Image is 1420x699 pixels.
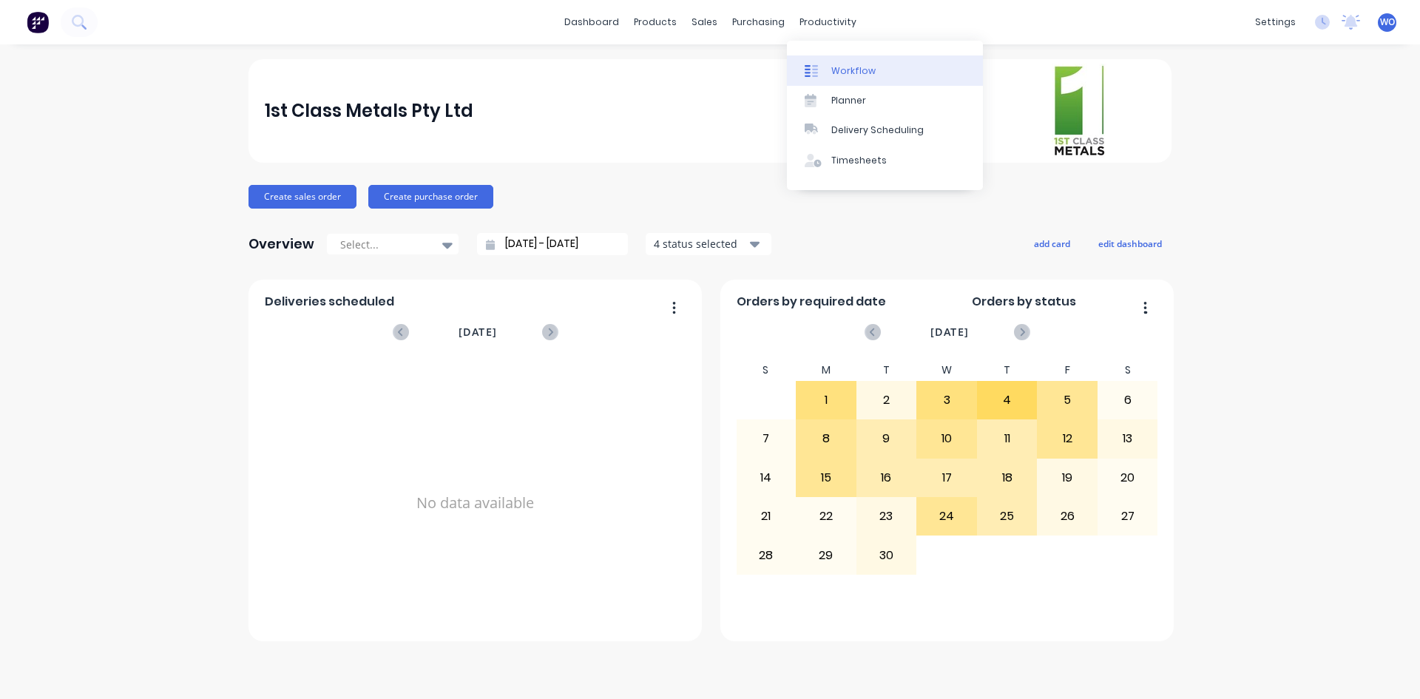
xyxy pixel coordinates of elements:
div: 29 [797,536,856,573]
div: purchasing [725,11,792,33]
a: Timesheets [787,146,983,175]
div: 11 [978,420,1037,457]
div: Planner [831,94,866,107]
div: S [736,359,797,381]
a: Planner [787,86,983,115]
div: sales [684,11,725,33]
button: Create sales order [248,185,356,209]
div: T [856,359,917,381]
span: Orders by status [972,293,1076,311]
div: 5 [1038,382,1097,419]
a: Workflow [787,55,983,85]
div: 17 [917,459,976,496]
div: 12 [1038,420,1097,457]
div: 6 [1098,382,1157,419]
div: 13 [1098,420,1157,457]
div: Delivery Scheduling [831,124,924,137]
div: 10 [917,420,976,457]
button: 4 status selected [646,233,771,255]
div: 7 [737,420,796,457]
div: T [977,359,1038,381]
div: 18 [978,459,1037,496]
div: M [796,359,856,381]
div: 9 [857,420,916,457]
div: 20 [1098,459,1157,496]
div: No data available [265,359,686,646]
span: [DATE] [930,324,969,340]
div: products [626,11,684,33]
div: 25 [978,498,1037,535]
div: 3 [917,382,976,419]
div: 15 [797,459,856,496]
a: Delivery Scheduling [787,115,983,145]
div: 16 [857,459,916,496]
div: 4 [978,382,1037,419]
button: Create purchase order [368,185,493,209]
img: Factory [27,11,49,33]
div: 19 [1038,459,1097,496]
span: [DATE] [459,324,497,340]
img: 1st Class Metals Pty Ltd [1052,64,1106,158]
div: 8 [797,420,856,457]
div: 21 [737,498,796,535]
a: dashboard [557,11,626,33]
div: 1st Class Metals Pty Ltd [265,96,473,126]
div: 28 [737,536,796,573]
div: 4 status selected [654,236,747,251]
div: 26 [1038,498,1097,535]
div: productivity [792,11,864,33]
div: 30 [857,536,916,573]
button: add card [1024,234,1080,253]
div: 23 [857,498,916,535]
div: W [916,359,977,381]
div: 24 [917,498,976,535]
div: F [1037,359,1098,381]
div: Timesheets [831,154,887,167]
div: 2 [857,382,916,419]
span: Orders by required date [737,293,886,311]
div: 14 [737,459,796,496]
span: WO [1380,16,1395,29]
div: settings [1248,11,1303,33]
div: 1 [797,382,856,419]
div: S [1098,359,1158,381]
div: Overview [248,229,314,259]
div: 22 [797,498,856,535]
span: Deliveries scheduled [265,293,394,311]
button: edit dashboard [1089,234,1171,253]
div: 27 [1098,498,1157,535]
div: Workflow [831,64,876,78]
